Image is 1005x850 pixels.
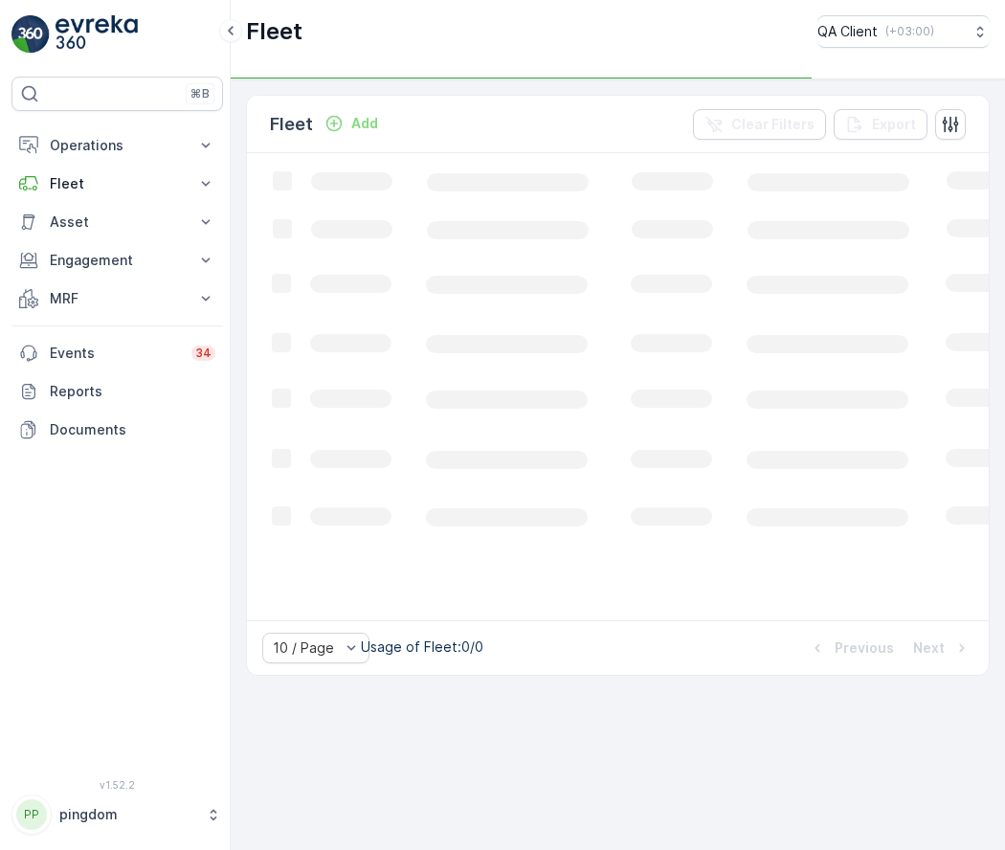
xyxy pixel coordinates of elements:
[50,289,185,308] p: MRF
[11,411,223,449] a: Documents
[351,114,378,133] p: Add
[50,212,185,232] p: Asset
[50,382,215,401] p: Reports
[835,638,894,658] p: Previous
[693,109,826,140] button: Clear Filters
[11,372,223,411] a: Reports
[913,638,945,658] p: Next
[11,334,223,372] a: Events34
[190,86,210,101] p: ⌘B
[11,779,223,791] span: v 1.52.2
[11,794,223,835] button: PPpingdom
[59,805,196,824] p: pingdom
[50,344,180,363] p: Events
[50,420,215,439] p: Documents
[11,203,223,241] button: Asset
[834,109,927,140] button: Export
[246,16,302,47] p: Fleet
[361,637,483,657] p: Usage of Fleet : 0/0
[817,15,990,48] button: QA Client(+03:00)
[11,241,223,280] button: Engagement
[50,136,185,155] p: Operations
[50,251,185,270] p: Engagement
[11,280,223,318] button: MRF
[872,115,916,134] p: Export
[317,112,386,135] button: Add
[11,126,223,165] button: Operations
[885,24,934,39] p: ( +03:00 )
[11,165,223,203] button: Fleet
[731,115,815,134] p: Clear Filters
[911,637,973,660] button: Next
[56,15,138,54] img: logo_light-DOdMpM7g.png
[16,799,47,830] div: PP
[11,15,50,54] img: logo
[817,22,878,41] p: QA Client
[195,346,212,361] p: 34
[270,111,313,138] p: Fleet
[50,174,185,193] p: Fleet
[806,637,896,660] button: Previous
